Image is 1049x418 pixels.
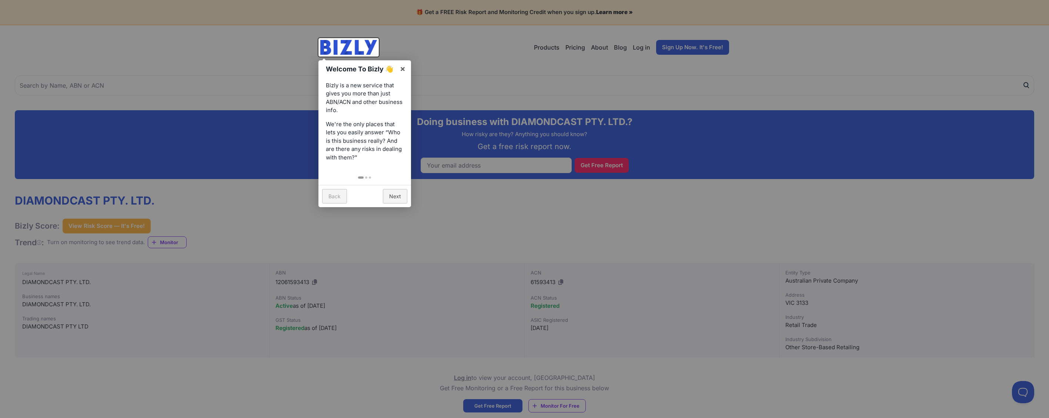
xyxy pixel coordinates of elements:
a: Next [383,189,407,203]
p: We're the only places that lets you easily answer “Who is this business really? And are there any... [326,120,404,162]
a: Back [322,189,347,203]
h1: Welcome To Bizly 👋 [326,64,396,74]
a: × [394,60,411,77]
p: Bizly is a new service that gives you more than just ABN/ACN and other business info. [326,81,404,115]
